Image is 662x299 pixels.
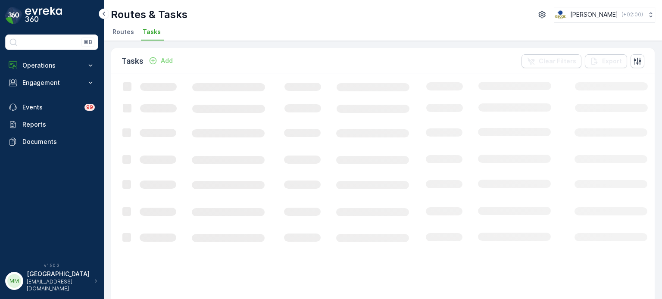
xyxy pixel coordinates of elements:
p: Clear Filters [539,57,576,65]
p: Operations [22,61,81,70]
img: basis-logo_rgb2x.png [554,10,567,19]
a: Reports [5,116,98,133]
p: Engagement [22,78,81,87]
button: Clear Filters [521,54,581,68]
button: Add [145,56,176,66]
span: v 1.50.3 [5,263,98,268]
button: [PERSON_NAME](+02:00) [554,7,655,22]
p: Reports [22,120,95,129]
p: Tasks [122,55,144,67]
img: logo_dark-DEwI_e13.png [25,7,62,24]
p: [EMAIL_ADDRESS][DOMAIN_NAME] [27,278,90,292]
button: MM[GEOGRAPHIC_DATA][EMAIL_ADDRESS][DOMAIN_NAME] [5,270,98,292]
img: logo [5,7,22,24]
div: MM [7,274,21,288]
button: Engagement [5,74,98,91]
p: Export [602,57,622,65]
p: ( +02:00 ) [621,11,643,18]
p: Routes & Tasks [111,8,187,22]
span: Tasks [143,28,161,36]
a: Events99 [5,99,98,116]
p: Add [161,56,173,65]
a: Documents [5,133,98,150]
p: 99 [86,104,93,111]
button: Operations [5,57,98,74]
p: ⌘B [84,39,92,46]
p: [PERSON_NAME] [570,10,618,19]
button: Export [585,54,627,68]
p: Documents [22,137,95,146]
p: Events [22,103,79,112]
p: [GEOGRAPHIC_DATA] [27,270,90,278]
span: Routes [112,28,134,36]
